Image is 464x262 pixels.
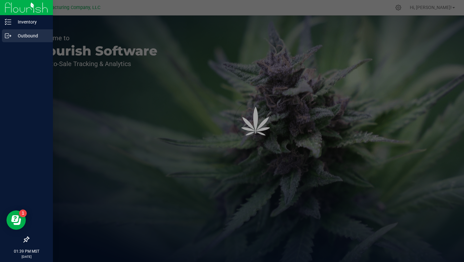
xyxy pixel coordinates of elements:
[11,18,50,26] p: Inventory
[19,209,27,217] iframe: Resource center unread badge
[5,19,11,25] inline-svg: Inventory
[3,248,50,254] p: 01:39 PM MST
[5,33,11,39] inline-svg: Outbound
[3,254,50,259] p: [DATE]
[11,32,50,40] p: Outbound
[6,210,26,230] iframe: Resource center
